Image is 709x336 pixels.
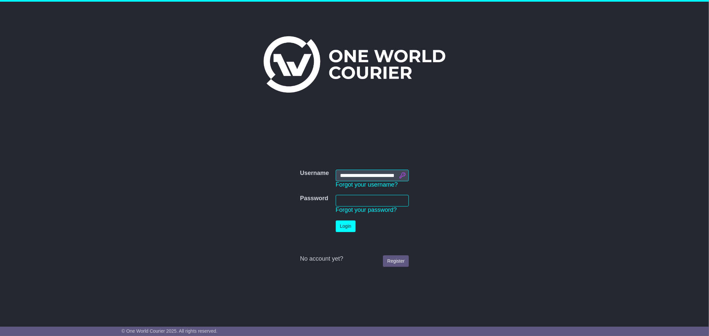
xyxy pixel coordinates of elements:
a: Forgot your username? [336,181,398,188]
button: Login [336,220,356,232]
a: Register [383,255,409,267]
div: No account yet? [300,255,409,263]
label: Password [300,195,328,202]
img: One World [264,36,445,93]
label: Username [300,170,329,177]
span: © One World Courier 2025. All rights reserved. [122,328,218,334]
a: Forgot your password? [336,207,397,213]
